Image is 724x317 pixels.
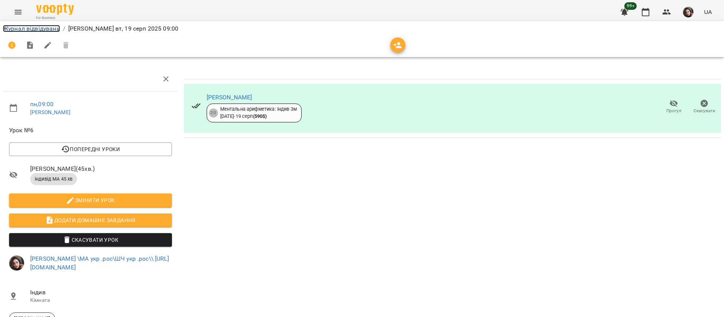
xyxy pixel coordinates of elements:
[658,96,689,118] button: Прогул
[15,216,166,225] span: Додати домашнє завдання
[30,176,77,182] span: індивід МА 45 хв
[9,213,172,227] button: Додати домашнє завдання
[624,2,637,10] span: 99+
[30,255,169,271] a: [PERSON_NAME] \МА укр .рос\ШЧ укр .рос\\ [URL][DOMAIN_NAME]
[9,142,172,156] button: Попередні уроки
[3,24,721,33] nav: breadcrumb
[15,196,166,205] span: Змінити урок
[704,8,712,16] span: UA
[683,7,693,17] img: 415cf204168fa55e927162f296ff3726.jpg
[30,164,172,173] span: [PERSON_NAME] ( 45 хв. )
[68,24,178,33] p: [PERSON_NAME] вт, 19 серп 2025 09:00
[253,113,267,119] b: ( 590 $ )
[3,25,60,32] a: Журнал відвідувань
[30,109,71,115] a: [PERSON_NAME]
[9,193,172,207] button: Змінити урок
[209,108,218,118] div: 20
[666,108,681,114] span: Прогул
[220,106,297,120] div: Ментальна арифметика: Індив 3м [DATE] - 19 серп
[9,3,27,21] button: Menu
[15,235,166,244] span: Скасувати Урок
[30,101,54,108] a: пн , 09:00
[15,145,166,154] span: Попередні уроки
[689,96,719,118] button: Скасувати
[9,233,172,247] button: Скасувати Урок
[701,5,715,19] button: UA
[693,108,715,114] span: Скасувати
[30,297,172,304] p: Кімната
[36,15,74,20] span: For Business
[63,24,65,33] li: /
[9,126,172,135] span: Урок №6
[9,255,24,271] img: 415cf204168fa55e927162f296ff3726.jpg
[36,4,74,15] img: Voopty Logo
[30,288,172,297] span: Індив
[207,94,252,101] a: [PERSON_NAME]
